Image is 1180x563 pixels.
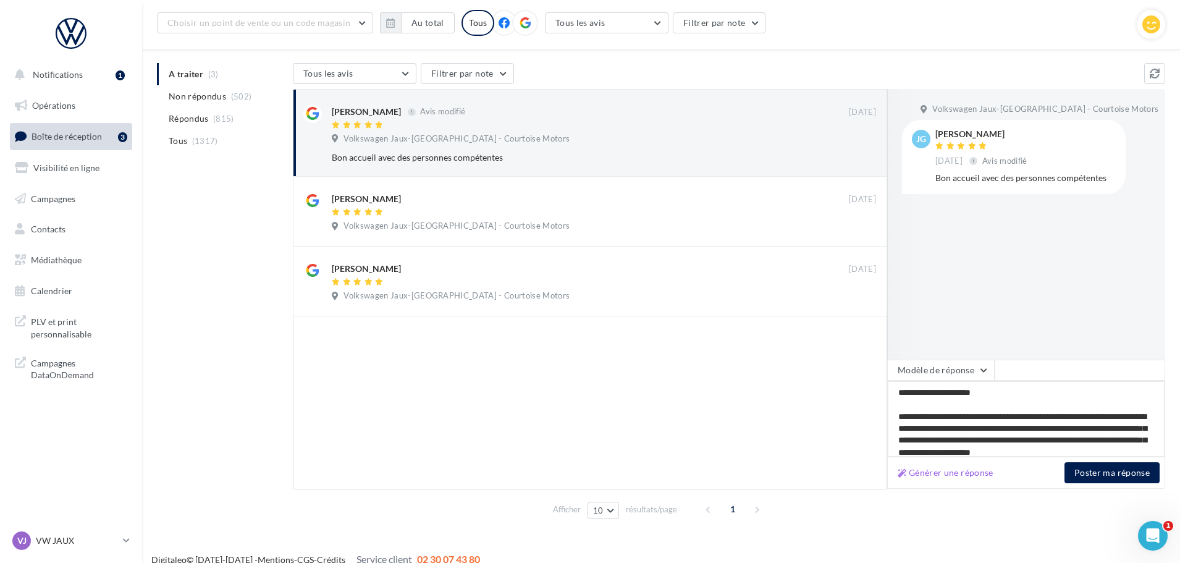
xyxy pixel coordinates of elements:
[343,221,570,232] span: Volkswagen Jaux-[GEOGRAPHIC_DATA] - Courtoise Motors
[1064,462,1160,483] button: Poster ma réponse
[7,278,135,304] a: Calendrier
[293,63,416,84] button: Tous les avis
[887,360,995,381] button: Modèle de réponse
[31,193,75,203] span: Campagnes
[116,70,125,80] div: 1
[553,504,581,515] span: Afficher
[1163,521,1173,531] span: 1
[7,350,135,386] a: Campagnes DataOnDemand
[916,133,926,145] span: jg
[626,504,677,515] span: résultats/page
[343,133,570,145] span: Volkswagen Jaux-[GEOGRAPHIC_DATA] - Courtoise Motors
[31,255,82,265] span: Médiathèque
[167,17,350,28] span: Choisir un point de vente ou un code magasin
[332,263,401,275] div: [PERSON_NAME]
[593,506,604,515] span: 10
[555,17,605,28] span: Tous les avis
[36,535,118,547] p: VW JAUX
[32,131,102,142] span: Boîte de réception
[401,12,455,33] button: Au total
[17,535,27,547] span: VJ
[588,502,619,519] button: 10
[332,193,401,205] div: [PERSON_NAME]
[31,313,127,340] span: PLV et print personnalisable
[33,163,99,173] span: Visibilité en ligne
[10,529,132,552] a: VJ VW JAUX
[1138,521,1168,551] iframe: Intercom live chat
[935,172,1116,184] div: Bon accueil avec des personnes compétentes
[420,107,465,117] span: Avis modifié
[7,93,135,119] a: Opérations
[213,114,234,124] span: (815)
[118,132,127,142] div: 3
[332,151,796,164] div: Bon accueil avec des personnes compétentes
[935,130,1030,138] div: [PERSON_NAME]
[461,10,494,36] div: Tous
[380,12,455,33] button: Au total
[157,12,373,33] button: Choisir un point de vente ou un code magasin
[33,69,83,80] span: Notifications
[7,186,135,212] a: Campagnes
[932,104,1158,115] span: Volkswagen Jaux-[GEOGRAPHIC_DATA] - Courtoise Motors
[7,216,135,242] a: Contacts
[32,100,75,111] span: Opérations
[545,12,668,33] button: Tous les avis
[303,68,353,78] span: Tous les avis
[935,156,963,167] span: [DATE]
[231,91,252,101] span: (502)
[849,107,876,118] span: [DATE]
[343,290,570,302] span: Volkswagen Jaux-[GEOGRAPHIC_DATA] - Courtoise Motors
[7,247,135,273] a: Médiathèque
[849,194,876,205] span: [DATE]
[849,264,876,275] span: [DATE]
[7,155,135,181] a: Visibilité en ligne
[421,63,514,84] button: Filtrer par note
[192,136,218,146] span: (1317)
[31,224,65,234] span: Contacts
[332,106,401,118] div: [PERSON_NAME]
[7,123,135,150] a: Boîte de réception3
[169,112,209,125] span: Répondus
[169,90,226,103] span: Non répondus
[982,156,1027,166] span: Avis modifié
[7,308,135,345] a: PLV et print personnalisable
[893,465,998,480] button: Générer une réponse
[31,355,127,381] span: Campagnes DataOnDemand
[723,499,743,519] span: 1
[31,286,72,296] span: Calendrier
[673,12,766,33] button: Filtrer par note
[169,135,187,147] span: Tous
[7,62,130,88] button: Notifications 1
